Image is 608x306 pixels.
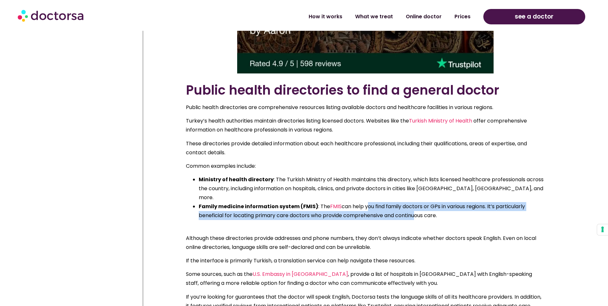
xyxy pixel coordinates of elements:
[186,140,527,156] span: These directories provide detailed information about each healthcare professional, including thei...
[186,162,256,170] span: Common examples include:
[186,257,415,264] span: If the interface is primarily Turkish, a translation service can help navigate these resources.
[483,9,585,24] a: see a doctor
[399,9,448,24] a: Online doctor
[199,203,525,219] span: can help you find family doctors or GPs in various regions. It’s particularly beneficial for loca...
[597,224,608,235] button: Your consent preferences for tracking technologies
[186,234,536,251] span: Although these directories provide addresses and phone numbers, they don’t always indicate whethe...
[157,9,477,24] nav: Menu
[349,9,399,24] a: What we treat
[199,176,544,201] span: : The Turkish Ministry of Health maintains this directory, which lists licensed healthcare profes...
[448,9,477,24] a: Prices
[186,82,545,98] h2: Public health directories to find a general doctor
[330,203,342,210] a: FMIS
[186,270,532,287] span: , provide a list of hospitals in [GEOGRAPHIC_DATA] with English-speaking staff, offering a more r...
[199,176,274,183] b: Ministry of health directory
[515,12,554,22] span: see a doctor
[409,117,472,124] a: Turkish Ministry of Health
[199,203,318,210] b: Family medicine information system (FMIS)
[186,117,409,124] span: Turkey’s health authorities maintain directories listing licensed doctors. Websites like the
[186,270,253,278] span: Some sources, such as the
[318,203,330,210] span: : The
[302,9,349,24] a: How it works
[186,104,493,111] span: Public health directories are comprehensive resources listing available doctors and healthcare fa...
[253,270,348,278] a: U.S. Embassy in [GEOGRAPHIC_DATA]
